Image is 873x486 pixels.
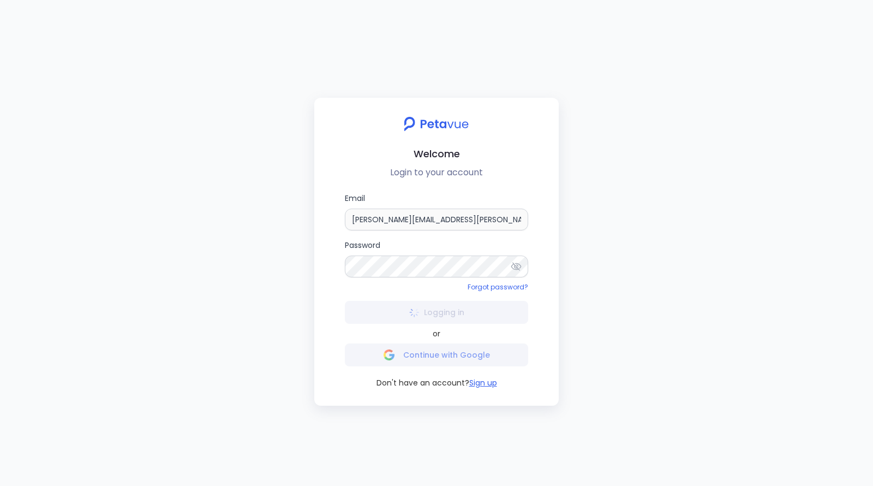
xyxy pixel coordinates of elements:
[345,239,528,277] label: Password
[345,209,528,230] input: Email
[345,256,528,277] input: Password
[468,282,528,292] a: Forgot password?
[323,166,550,179] p: Login to your account
[345,192,528,230] label: Email
[433,328,440,339] span: or
[397,111,476,137] img: petavue logo
[469,377,497,388] button: Sign up
[323,146,550,162] h2: Welcome
[376,377,469,388] span: Don't have an account?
